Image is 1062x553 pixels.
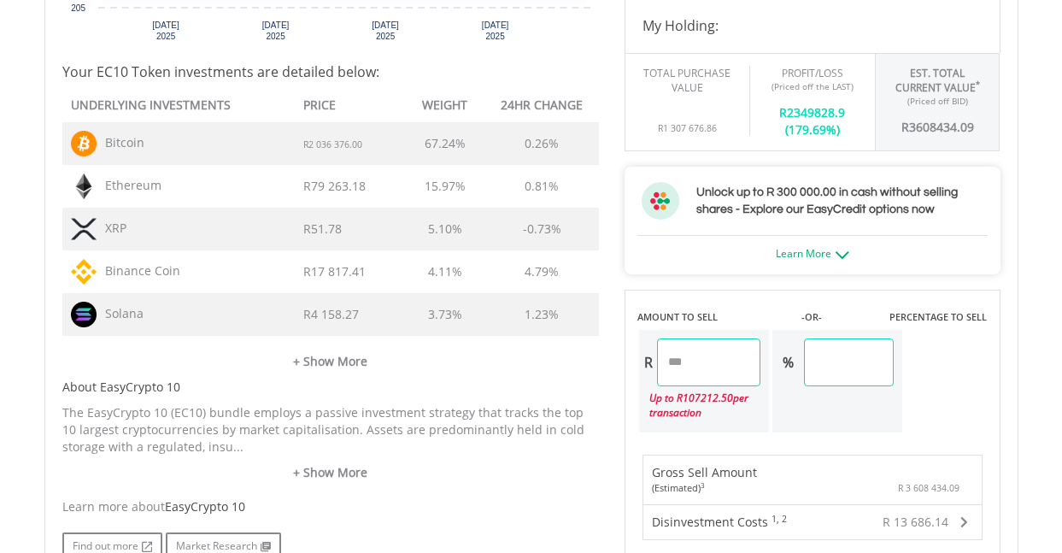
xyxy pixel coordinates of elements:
div: Est. Total Current Value [889,66,987,95]
img: ec-arrow-down.png [836,251,849,259]
div: Total Purchase Value [638,66,736,95]
img: TOKEN.BTC.png [71,131,97,156]
text: [DATE] 2025 [152,21,179,41]
label: -OR- [801,310,822,324]
h4: Your EC10 Token investments are detailed below: [62,62,599,82]
span: EasyCrypto 10 [165,498,245,515]
td: 1.23% [485,293,599,336]
span: R1 307 676.86 [658,122,717,134]
div: R [889,107,987,136]
th: UNDERLYING INVESTMENTS [62,91,296,122]
text: [DATE] 2025 [261,21,289,41]
span: R17 817.41 [303,263,366,279]
th: 24HR CHANGE [485,91,599,122]
img: TOKEN.SOL.png [71,302,97,327]
td: 15.97% [405,165,485,208]
span: R51.78 [303,221,342,237]
p: The EasyCrypto 10 (EC10) bundle employs a passive investment strategy that tracks the top 10 larg... [62,404,599,456]
span: R2 036 376.00 [303,138,362,150]
label: AMOUNT TO SELL [637,310,718,324]
h3: Unlock up to R 300 000.00 in cash without selling shares - Explore our EasyCredit options now [696,184,983,218]
td: 4.11% [405,250,485,293]
span: 107212.50 [683,391,733,405]
span: Disinvestment Costs [652,514,768,530]
td: -0.73% [485,208,599,250]
sup: 3 [701,480,705,490]
div: R [639,338,657,386]
span: R79 263.18 [303,178,366,194]
span: R 3 608 434.09 [898,482,959,494]
text: [DATE] 2025 [372,21,399,41]
h4: My Holding: [642,15,983,36]
div: Profit/Loss [763,66,862,80]
img: TOKEN.XRP.png [71,216,97,242]
img: TOKEN.ETH.png [71,174,97,199]
span: Binance Coin [97,262,180,279]
span: R 13 686.14 [883,514,948,530]
div: Learn more about [62,498,599,515]
td: 67.24% [405,122,485,165]
td: 0.26% [485,122,599,165]
td: 4.79% [485,250,599,293]
td: 0.81% [485,165,599,208]
a: + Show More [62,464,599,481]
span: 3608434.09 [909,119,974,135]
div: R [763,92,862,138]
label: PERCENTAGE TO SELL [889,310,987,324]
span: XRP [97,220,126,236]
div: (Priced off BID) [889,95,987,107]
th: WEIGHT [405,91,485,122]
div: (Priced off the LAST) [763,80,862,92]
div: % [772,338,804,386]
img: TOKEN.BNB.png [71,259,97,285]
text: 205 [71,3,85,13]
a: Learn More [776,246,849,261]
text: [DATE] 2025 [481,21,508,41]
span: 2349828.9 (179.69%) [785,104,846,138]
td: 5.10% [405,208,485,250]
span: Solana [97,305,144,321]
div: Up to R per transaction [639,386,760,424]
div: Gross Sell Amount [652,464,757,495]
span: Ethereum [97,177,161,193]
span: Bitcoin [97,134,144,150]
div: (Estimated) [652,481,757,495]
a: + Show More [62,336,599,370]
h5: About EasyCrypto 10 [62,379,599,396]
td: 3.73% [405,293,485,336]
span: R4 158.27 [303,306,359,322]
th: PRICE [295,91,405,122]
img: ec-flower.svg [642,182,679,220]
sup: 1, 2 [772,513,787,525]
